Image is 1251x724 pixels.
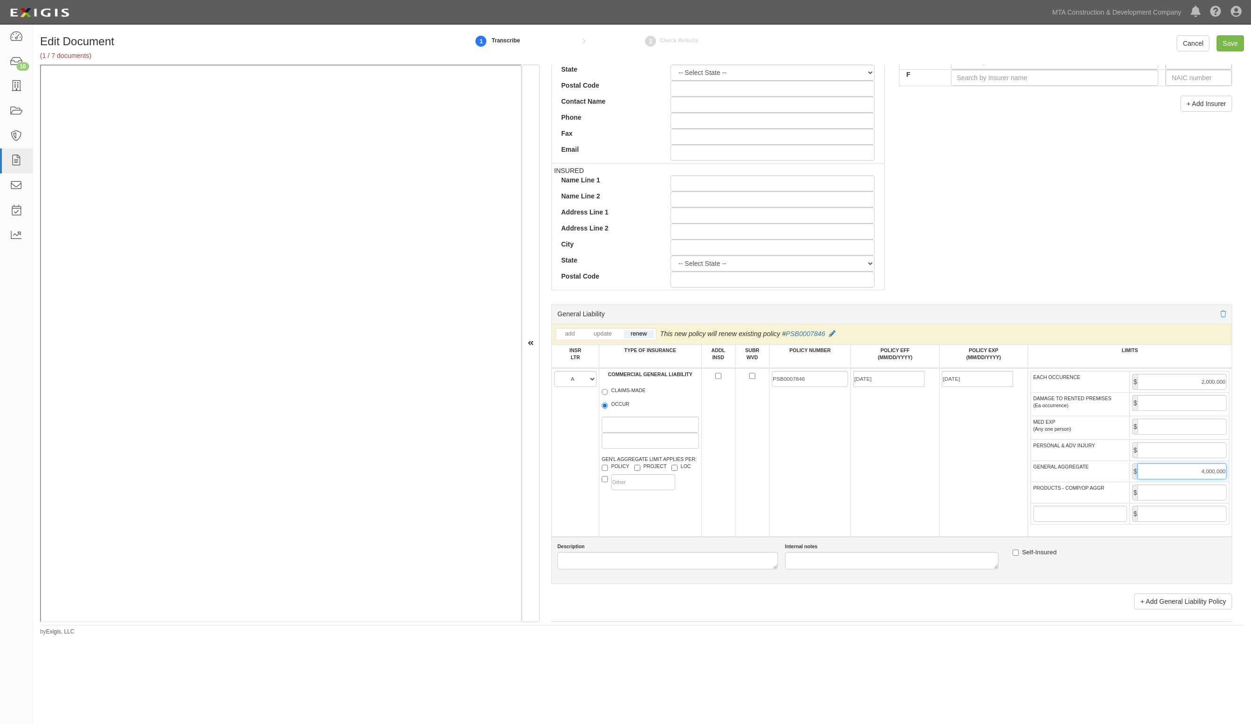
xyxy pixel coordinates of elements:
[1180,96,1232,112] button: + Add Insurer
[552,163,885,290] td: INSURED
[491,37,520,44] small: Transcribe
[474,31,488,51] a: 1
[899,70,944,79] label: F
[551,304,1232,324] div: General Liability
[554,207,663,217] label: Address Line 1
[671,463,691,472] label: LOC
[1033,395,1112,409] label: DAMAGE TO RENTED PREMISES (Ea occurrence)
[40,52,432,59] h5: (1 / 7 documents)
[554,113,663,122] label: Phone
[558,330,582,338] a: add
[624,347,676,354] label: TYPE OF INSURANCE
[7,4,72,21] img: logo-5460c22ac91f19d4615b14bd174203de0afe785f0fc80cf4dbbc73dc1793850b.png
[1210,7,1221,18] i: Help Center - Complianz
[878,347,913,361] label: POLICY EFF (MM/DD/YYYY)
[1166,70,1232,86] input: NAIC number
[966,347,1001,361] label: POLICY EXP (MM/DD/YYYY)
[1132,463,1137,479] span: $
[1213,310,1226,318] a: Delete policy
[40,35,432,48] h1: Edit Document
[1132,506,1137,522] span: $
[1217,35,1244,51] input: Save
[951,70,1158,86] input: Search by Insurer name
[46,628,74,635] a: Exigis, LLC
[587,330,619,338] a: update
[1132,442,1137,458] span: $
[789,347,831,354] label: POLICY NUMBER
[1033,374,1080,381] label: EACH OCCURENCE
[554,175,663,185] label: Name Line 1
[569,347,581,361] label: INSR LTR
[634,463,667,472] label: PROJECT
[644,36,658,47] strong: 2
[554,97,663,106] label: Contact Name
[745,347,760,361] label: SUBR WVD
[602,401,630,410] label: OCCUR
[554,271,663,281] label: Postal Code
[602,456,699,492] div: GEN'L AGGREGATE LIMIT APPLIES PER:
[1013,550,1019,556] input: Self-Insured
[1122,347,1138,354] label: LIMITS
[1033,485,1104,492] label: PRODUCTS - COMP/OP AGGR
[1033,442,1095,449] label: PERSONAL & ADV INJURY
[785,543,818,550] label: Internal notes
[602,389,608,395] input: CLAIMS-MADE
[1134,593,1232,609] a: + Add General Liability Policy
[554,239,663,249] label: City
[1132,419,1137,435] span: $
[602,463,630,472] label: POLICY
[554,145,663,154] label: Email
[1047,3,1186,22] a: MTA Construction & Development Company
[40,628,74,636] small: by
[1132,374,1137,390] span: $
[602,465,608,471] input: POLICY
[602,403,608,409] input: OCCUR
[1177,35,1210,51] a: Cancel
[1132,395,1137,411] span: $
[660,37,698,44] small: Check Results
[942,371,1013,387] input: MM/DD/YYYY
[671,465,678,471] input: LOC
[554,223,663,233] label: Address Line 2
[554,65,663,74] label: State
[1132,485,1137,501] span: $
[660,330,786,337] span: This new policy will renew existing policy #
[554,129,663,138] label: Fax
[711,347,725,361] label: ADDL INSD
[554,191,663,201] label: Name Line 2
[1033,419,1071,433] label: MED EXP (Any one person)
[644,31,658,51] a: Check Results
[624,330,654,338] a: renew
[16,62,29,71] div: 10
[1033,463,1089,470] label: GENERAL AGGREGATE
[634,465,640,471] input: PROJECT
[786,330,825,337] a: PSB0007846
[1013,548,1057,557] label: Self-Insured
[557,543,585,550] label: Description
[608,371,692,378] label: COMMERCIAL GENERAL LIABILITY
[853,371,924,387] input: MM/DD/YYYY
[474,36,488,47] strong: 1
[554,81,663,90] label: Postal Code
[602,387,646,396] label: CLAIMS-MADE
[554,255,663,265] label: State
